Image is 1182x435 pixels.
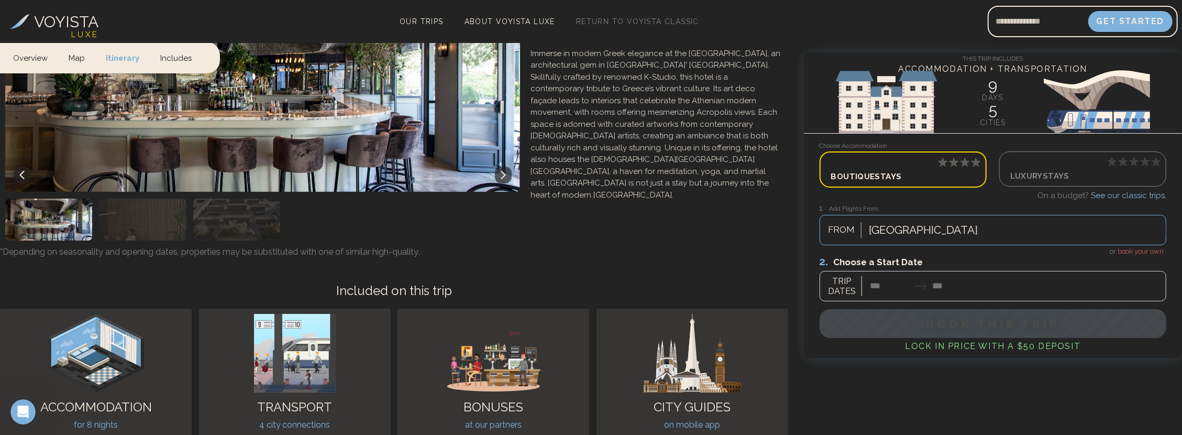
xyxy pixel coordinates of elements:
p: Boutique Stays [831,169,975,183]
img: Accommodation photo [99,199,186,241]
span: FROM [823,223,861,237]
h3: on mobile app [602,419,783,431]
a: Includes [150,42,202,73]
p: d [831,157,975,169]
h4: Lock in Price with a $50 deposit [820,340,1166,353]
h2: CITY GUIDES [602,398,783,417]
img: European Sights [804,70,1182,133]
button: Book This Trip [820,309,1166,338]
h3: VOYISTA [35,10,99,34]
p: Immerse in modern Greek elegance at the [GEOGRAPHIC_DATA], an architectural gem in [GEOGRAPHIC_DA... [531,48,783,201]
span: 1. [820,203,830,213]
img: Accommodation photo [5,199,92,241]
a: Return to Voyista Classic [572,14,703,29]
h2: BONUSES [403,398,584,417]
a: About Voyista Luxe [460,14,559,29]
input: Email address [988,9,1088,34]
span: About Voyista Luxe [465,17,555,26]
a: Overview [13,42,58,73]
span: Book This Trip [926,317,1060,330]
img: Dorm Rooms [43,314,148,393]
img: European Sights [640,314,745,393]
h3: 4 city connections [204,419,385,431]
a: Our Trips [395,14,448,29]
iframe: Intercom live chat [10,399,36,425]
img: Hostel Bar Scene [441,314,546,393]
img: Accommodation photo [193,199,280,241]
h3: at our partners [403,419,584,431]
h4: Accommodation + Transportation [804,63,1182,75]
h4: L U X E [71,29,97,41]
p: On a budget? [820,190,1166,210]
h2: TRANSPORT [204,398,385,417]
h2: ACCOMMODATION [5,398,186,417]
span: book your own [1118,247,1164,255]
span: Our Trips [400,17,444,26]
h3: for 8 nights [5,419,186,431]
p: Luxury Stays [1010,168,1155,182]
h4: This Trip Includes [804,52,1182,63]
a: See our classic trips. [1091,191,1166,200]
img: Train Station [242,314,347,393]
p: d [1010,156,1155,168]
button: Get Started [1088,11,1173,32]
a: Itinerary [95,42,150,73]
h4: or [820,245,1166,257]
h3: Choose Accommodation [820,141,1166,150]
img: Voyista Logo [10,14,29,29]
a: VOYISTA [10,10,99,34]
span: Return to Voyista Classic [576,17,699,26]
a: Map [58,42,95,73]
h3: Add Flights From: [820,202,1166,214]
